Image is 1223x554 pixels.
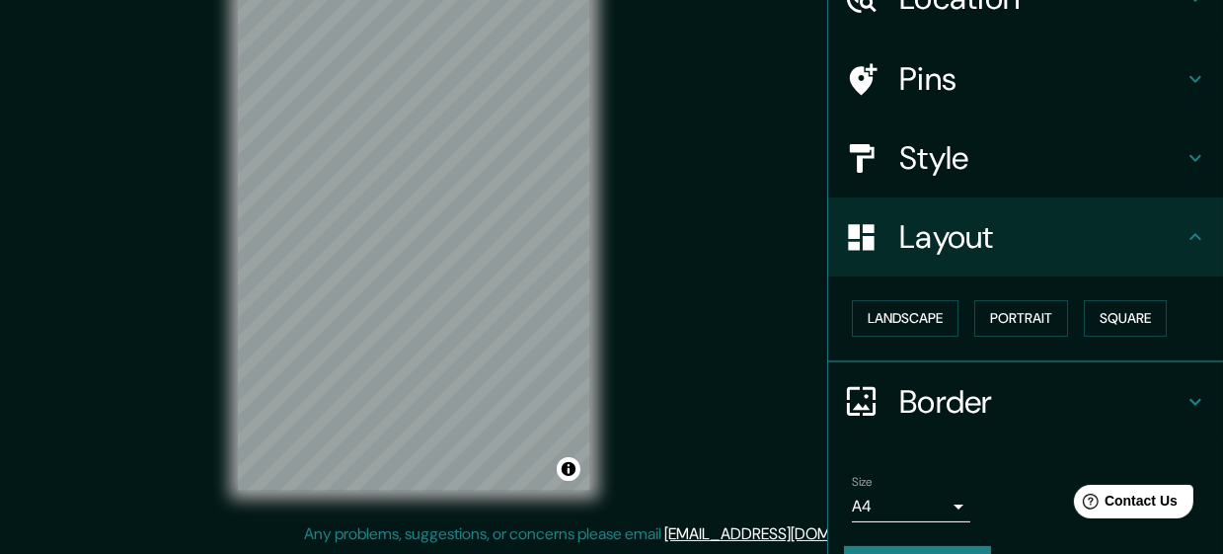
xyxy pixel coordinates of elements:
h4: Layout [899,217,1184,257]
h4: Border [899,382,1184,422]
p: Any problems, suggestions, or concerns please email . [305,522,912,546]
button: Landscape [852,300,958,337]
div: Border [828,362,1223,441]
label: Size [852,473,873,490]
iframe: Help widget launcher [1047,477,1201,532]
button: Square [1084,300,1167,337]
h4: Pins [899,59,1184,99]
div: Layout [828,198,1223,277]
button: Portrait [974,300,1068,337]
div: Style [828,119,1223,198]
div: A4 [852,491,970,522]
button: Toggle attribution [557,457,580,481]
h4: Style [899,138,1184,178]
div: Pins [828,40,1223,119]
a: [EMAIL_ADDRESS][DOMAIN_NAME] [665,523,909,544]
